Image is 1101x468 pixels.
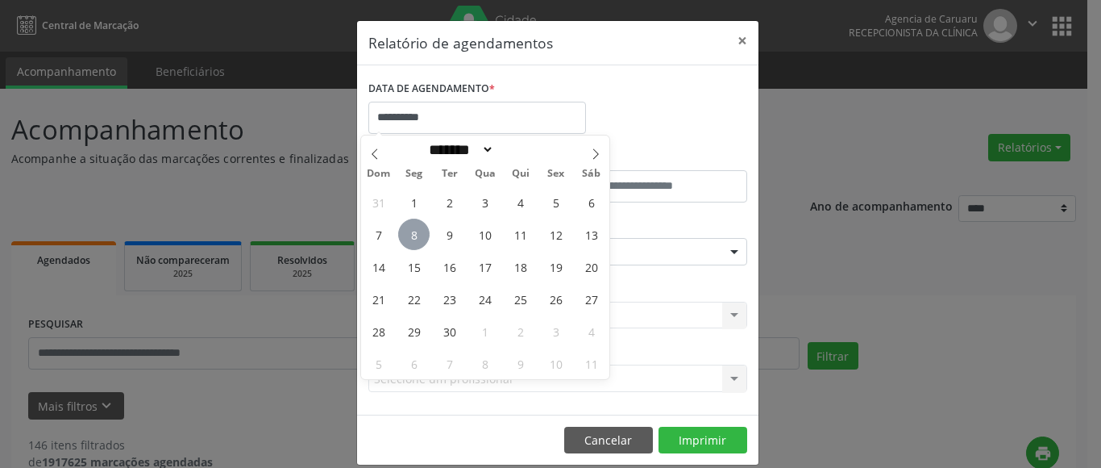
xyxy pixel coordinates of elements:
[398,348,430,379] span: Outubro 6, 2025
[540,186,571,218] span: Setembro 5, 2025
[363,251,394,282] span: Setembro 14, 2025
[574,169,609,179] span: Sáb
[540,348,571,379] span: Outubro 10, 2025
[398,219,430,250] span: Setembro 8, 2025
[726,21,758,61] button: Close
[469,348,501,379] span: Outubro 8, 2025
[540,283,571,315] span: Setembro 26, 2025
[434,219,465,250] span: Setembro 9, 2025
[505,251,536,282] span: Setembro 18, 2025
[538,169,574,179] span: Sex
[434,348,465,379] span: Outubro 7, 2025
[575,283,607,315] span: Setembro 27, 2025
[575,348,607,379] span: Outubro 11, 2025
[505,315,536,347] span: Outubro 2, 2025
[398,251,430,282] span: Setembro 15, 2025
[575,186,607,218] span: Setembro 6, 2025
[363,348,394,379] span: Outubro 5, 2025
[505,186,536,218] span: Setembro 4, 2025
[575,219,607,250] span: Setembro 13, 2025
[540,219,571,250] span: Setembro 12, 2025
[368,32,553,53] h5: Relatório de agendamentos
[363,219,394,250] span: Setembro 7, 2025
[398,283,430,315] span: Setembro 22, 2025
[363,283,394,315] span: Setembro 21, 2025
[368,77,495,102] label: DATA DE AGENDAMENTO
[397,169,432,179] span: Seg
[434,186,465,218] span: Setembro 2, 2025
[503,169,538,179] span: Qui
[564,427,653,454] button: Cancelar
[469,186,501,218] span: Setembro 3, 2025
[423,141,494,158] select: Month
[505,219,536,250] span: Setembro 11, 2025
[469,283,501,315] span: Setembro 24, 2025
[469,251,501,282] span: Setembro 17, 2025
[562,145,747,170] label: ATÉ
[398,315,430,347] span: Setembro 29, 2025
[363,315,394,347] span: Setembro 28, 2025
[540,315,571,347] span: Outubro 3, 2025
[469,219,501,250] span: Setembro 10, 2025
[505,283,536,315] span: Setembro 25, 2025
[575,315,607,347] span: Outubro 4, 2025
[432,169,467,179] span: Ter
[659,427,747,454] button: Imprimir
[434,315,465,347] span: Setembro 30, 2025
[434,283,465,315] span: Setembro 23, 2025
[434,251,465,282] span: Setembro 16, 2025
[505,348,536,379] span: Outubro 9, 2025
[398,186,430,218] span: Setembro 1, 2025
[494,141,547,158] input: Year
[575,251,607,282] span: Setembro 20, 2025
[363,186,394,218] span: Agosto 31, 2025
[361,169,397,179] span: Dom
[540,251,571,282] span: Setembro 19, 2025
[469,315,501,347] span: Outubro 1, 2025
[467,169,503,179] span: Qua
